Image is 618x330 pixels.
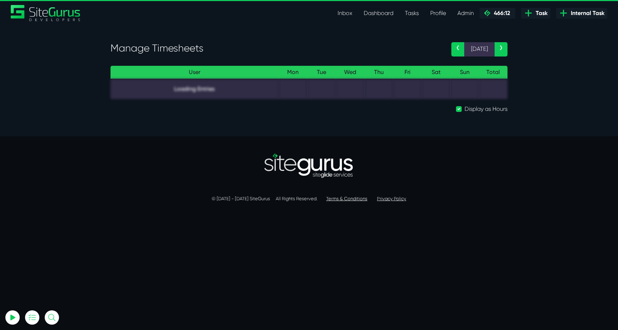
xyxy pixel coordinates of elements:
[452,6,480,20] a: Admin
[111,79,279,99] td: Loading Entries
[111,66,279,79] th: User
[465,105,507,113] label: Display as Hours
[556,8,607,19] a: Internal Task
[399,6,425,20] a: Tasks
[479,66,507,79] th: Total
[464,42,495,56] span: [DATE]
[521,8,550,19] a: Task
[393,66,422,79] th: Fri
[358,6,399,20] a: Dashboard
[11,5,81,21] a: SiteGurus
[307,66,336,79] th: Tue
[422,66,450,79] th: Sat
[364,66,393,79] th: Thu
[451,42,464,56] a: ‹
[332,6,358,20] a: Inbox
[111,42,441,54] h3: Manage Timesheets
[377,196,406,201] a: Privacy Policy
[279,66,307,79] th: Mon
[111,195,507,202] p: © [DATE] - [DATE] SiteGurus All Rights Reserved.
[450,66,479,79] th: Sun
[425,6,452,20] a: Profile
[495,42,507,56] a: ›
[336,66,364,79] th: Wed
[11,5,81,21] img: Sitegurus Logo
[568,9,604,18] span: Internal Task
[326,196,367,201] a: Terms & Conditions
[480,8,515,19] a: 466:12
[533,9,548,18] span: Task
[491,10,510,16] span: 466:12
